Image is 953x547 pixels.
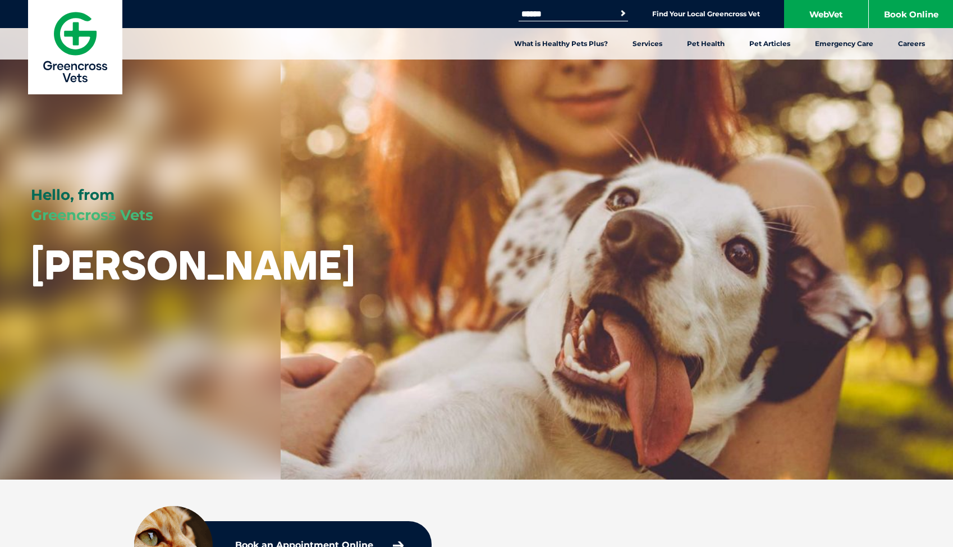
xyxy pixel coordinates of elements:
a: Emergency Care [803,28,886,60]
a: Pet Health [675,28,737,60]
span: Hello, from [31,186,114,204]
span: Greencross Vets [31,206,153,224]
button: Search [617,8,629,19]
a: What is Healthy Pets Plus? [502,28,620,60]
a: Careers [886,28,937,60]
a: Services [620,28,675,60]
a: Pet Articles [737,28,803,60]
a: Find Your Local Greencross Vet [652,10,760,19]
h1: [PERSON_NAME] [31,243,355,287]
